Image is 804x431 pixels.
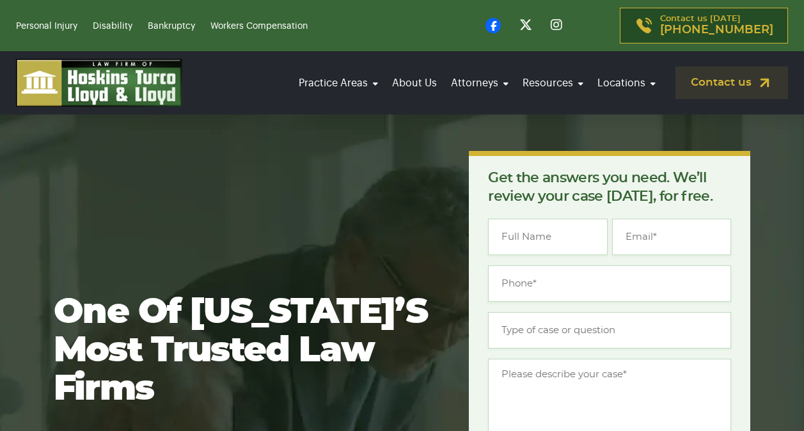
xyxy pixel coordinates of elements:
[660,24,773,36] span: [PHONE_NUMBER]
[660,15,773,36] p: Contact us [DATE]
[488,312,731,349] input: Type of case or question
[519,65,587,101] a: Resources
[447,65,512,101] a: Attorneys
[488,219,607,255] input: Full Name
[148,22,195,31] a: Bankruptcy
[16,22,77,31] a: Personal Injury
[488,265,731,302] input: Phone*
[54,294,429,409] h1: One of [US_STATE]’s most trusted law firms
[295,65,382,101] a: Practice Areas
[388,65,441,101] a: About Us
[488,169,731,206] p: Get the answers you need. We’ll review your case [DATE], for free.
[675,67,788,99] a: Contact us
[594,65,659,101] a: Locations
[210,22,308,31] a: Workers Compensation
[612,219,731,255] input: Email*
[93,22,132,31] a: Disability
[620,8,788,43] a: Contact us [DATE][PHONE_NUMBER]
[16,59,182,107] img: logo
